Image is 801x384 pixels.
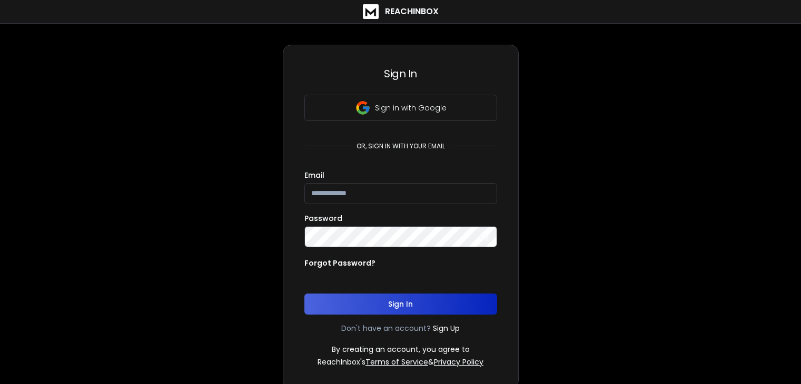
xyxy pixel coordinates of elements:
a: Sign Up [433,323,460,334]
a: Privacy Policy [434,357,483,367]
a: Terms of Service [365,357,428,367]
button: Sign In [304,294,497,315]
a: ReachInbox [363,4,439,19]
label: Email [304,171,324,179]
img: logo [363,4,379,19]
p: ReachInbox's & [318,357,483,367]
p: Sign in with Google [375,103,447,113]
h1: ReachInbox [385,5,439,18]
label: Password [304,215,342,222]
p: By creating an account, you agree to [332,344,470,355]
h3: Sign In [304,66,497,81]
p: Don't have an account? [341,323,431,334]
button: Sign in with Google [304,95,497,121]
p: or, sign in with your email [352,142,449,150]
p: Forgot Password? [304,258,375,268]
